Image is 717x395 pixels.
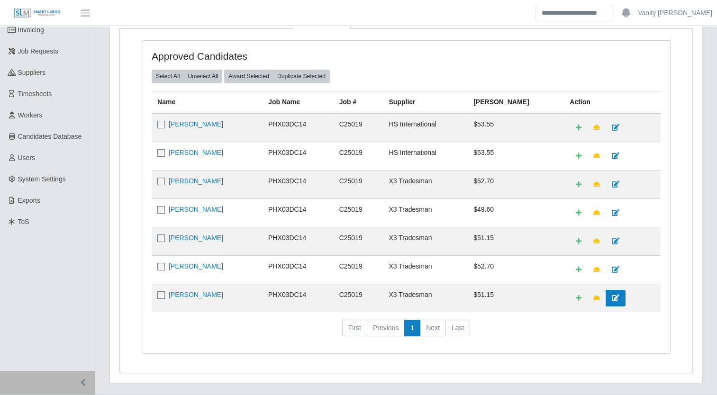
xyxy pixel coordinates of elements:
[334,284,383,312] td: C25019
[468,198,564,227] td: $49.60
[334,91,383,113] th: Job #
[169,206,223,213] a: [PERSON_NAME]
[535,5,614,21] input: Search
[224,70,330,83] div: bulk actions
[263,91,334,113] th: Job Name
[587,261,606,278] a: Make Team Lead
[468,91,564,113] th: [PERSON_NAME]
[263,113,334,142] td: PHX03DC14
[169,177,223,185] a: [PERSON_NAME]
[570,233,588,250] a: Add Default Cost Code
[468,170,564,198] td: $52.70
[152,91,263,113] th: Name
[334,255,383,284] td: C25019
[263,255,334,284] td: PHX03DC14
[383,198,468,227] td: X3 Tradesman
[18,197,40,204] span: Exports
[587,290,606,306] a: Make Team Lead
[587,205,606,221] a: Make Team Lead
[334,227,383,255] td: C25019
[570,148,588,164] a: Add Default Cost Code
[18,69,45,76] span: Suppliers
[18,154,36,162] span: Users
[334,142,383,170] td: C25019
[570,119,588,136] a: Add Default Cost Code
[18,90,52,98] span: Timesheets
[468,284,564,312] td: $51.15
[18,175,66,183] span: System Settings
[383,113,468,142] td: HS International
[224,70,273,83] button: Award Selected
[183,70,222,83] button: Unselect All
[18,218,29,225] span: ToS
[587,233,606,250] a: Make Team Lead
[273,70,330,83] button: Duplicate Selected
[570,176,588,193] a: Add Default Cost Code
[169,149,223,156] a: [PERSON_NAME]
[263,142,334,170] td: PHX03DC14
[18,47,59,55] span: Job Requests
[468,227,564,255] td: $51.15
[587,176,606,193] a: Make Team Lead
[468,255,564,284] td: $52.70
[18,133,82,140] span: Candidates Database
[169,120,223,128] a: [PERSON_NAME]
[383,284,468,312] td: X3 Tradesman
[169,262,223,270] a: [PERSON_NAME]
[570,290,588,306] a: Add Default Cost Code
[169,291,223,298] a: [PERSON_NAME]
[468,142,564,170] td: $53.55
[638,8,712,18] a: Vanity [PERSON_NAME]
[169,234,223,242] a: [PERSON_NAME]
[18,26,44,34] span: Invoicing
[152,70,222,83] div: bulk actions
[383,91,468,113] th: Supplier
[263,170,334,198] td: PHX03DC14
[152,70,184,83] button: Select All
[587,148,606,164] a: Make Team Lead
[468,113,564,142] td: $53.55
[383,170,468,198] td: X3 Tradesman
[13,8,61,18] img: SLM Logo
[152,320,661,344] nav: pagination
[587,119,606,136] a: Make Team Lead
[263,284,334,312] td: PHX03DC14
[263,227,334,255] td: PHX03DC14
[334,113,383,142] td: C25019
[404,320,420,337] a: 1
[383,142,468,170] td: HS International
[564,91,661,113] th: Action
[152,50,355,62] h4: Approved Candidates
[383,255,468,284] td: X3 Tradesman
[570,261,588,278] a: Add Default Cost Code
[334,170,383,198] td: C25019
[334,198,383,227] td: C25019
[263,198,334,227] td: PHX03DC14
[383,227,468,255] td: X3 Tradesman
[570,205,588,221] a: Add Default Cost Code
[18,111,43,119] span: Workers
